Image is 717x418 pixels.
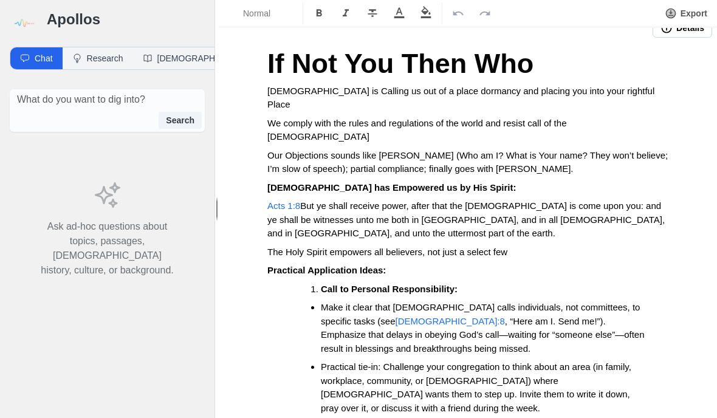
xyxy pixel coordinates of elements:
[306,2,332,24] button: Format Bold
[267,150,670,174] span: Our Objections sounds like [PERSON_NAME] (Who am I? What is Your name? They won’t believe; I’m sl...
[359,2,386,24] button: Format Strikethrough
[657,2,715,24] button: Export
[133,47,262,69] button: [DEMOGRAPHIC_DATA]
[267,86,657,110] span: [DEMOGRAPHIC_DATA] is Calling us out of a place dormancy and placing you into your rightful Place
[267,200,300,211] a: Acts 1:8
[321,316,647,354] span: , “Here am I. Send me!”). Emphasize that delays in obeying God’s call—waiting for “someone else”—...
[653,18,712,38] button: Details
[39,219,176,278] p: Ask ad-hoc questions about topics, passages, [DEMOGRAPHIC_DATA] history, culture, or background.
[267,182,516,193] strong: [DEMOGRAPHIC_DATA] has Empowered us by His Spirit:
[159,112,202,129] button: Search
[396,316,505,326] a: [DEMOGRAPHIC_DATA]:8
[10,47,63,69] button: Chat
[656,357,702,403] iframe: Drift Widget Chat Controller
[243,7,286,19] span: Normal
[10,10,37,37] img: logo
[321,361,634,413] span: Practical tie-in: Challenge your congregation to think about an area (in family, workplace, commu...
[267,265,386,275] strong: Practical Application Ideas:
[221,2,300,24] button: Formatting Options
[267,118,569,142] span: We comply with the rules and regulations of the world and resist call of the [DEMOGRAPHIC_DATA]
[332,2,359,24] button: Format Italics
[321,302,643,326] span: Make it clear that [DEMOGRAPHIC_DATA] calls individuals, not committees, to specific tasks (see
[321,284,458,294] strong: Call to Personal Responsibility:
[267,200,667,238] span: But ye shall receive power, after that the [DEMOGRAPHIC_DATA] is come upon you: and ye shall be w...
[267,247,507,257] span: The Holy Spirit empowers all believers, not just a select few
[63,47,133,69] button: Research
[267,48,533,79] span: If Not You Then Who
[47,10,205,29] h3: Apollos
